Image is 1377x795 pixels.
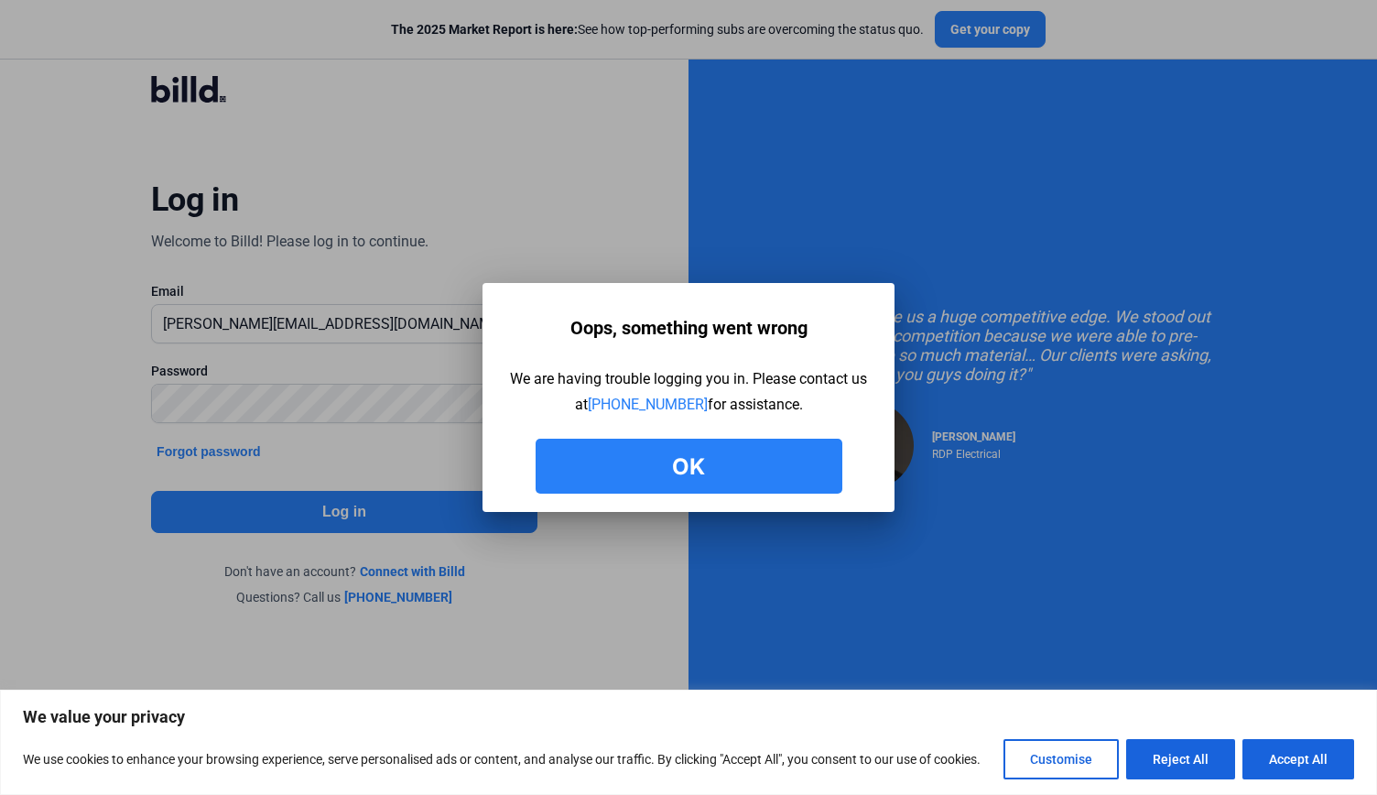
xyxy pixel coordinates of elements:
[1003,739,1119,779] button: Customise
[570,310,808,345] div: Oops, something went wrong
[23,706,1354,728] p: We value your privacy
[1242,739,1354,779] button: Accept All
[588,396,708,413] a: [PHONE_NUMBER]
[1126,739,1235,779] button: Reject All
[23,748,981,770] p: We use cookies to enhance your browsing experience, serve personalised ads or content, and analys...
[510,366,867,418] div: We are having trouble logging you in. Please contact us at for assistance.
[536,439,842,494] button: Ok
